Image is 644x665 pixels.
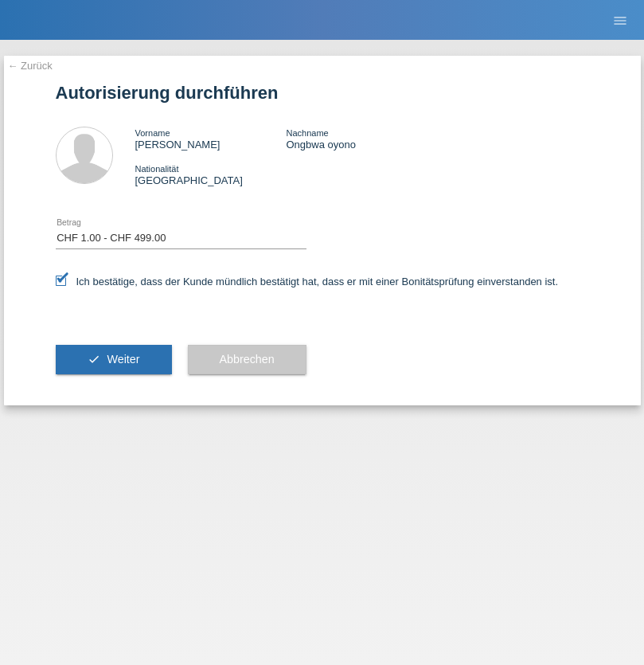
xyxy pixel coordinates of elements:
[56,345,172,375] button: check Weiter
[220,353,275,366] span: Abbrechen
[286,127,437,151] div: Ongbwa oyono
[56,83,589,103] h1: Autorisierung durchführen
[135,164,179,174] span: Nationalität
[286,128,328,138] span: Nachname
[612,13,628,29] i: menu
[8,60,53,72] a: ← Zurück
[88,353,100,366] i: check
[135,127,287,151] div: [PERSON_NAME]
[135,162,287,186] div: [GEOGRAPHIC_DATA]
[56,276,559,288] label: Ich bestätige, dass der Kunde mündlich bestätigt hat, dass er mit einer Bonitätsprüfung einversta...
[135,128,170,138] span: Vorname
[604,15,636,25] a: menu
[188,345,306,375] button: Abbrechen
[107,353,139,366] span: Weiter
